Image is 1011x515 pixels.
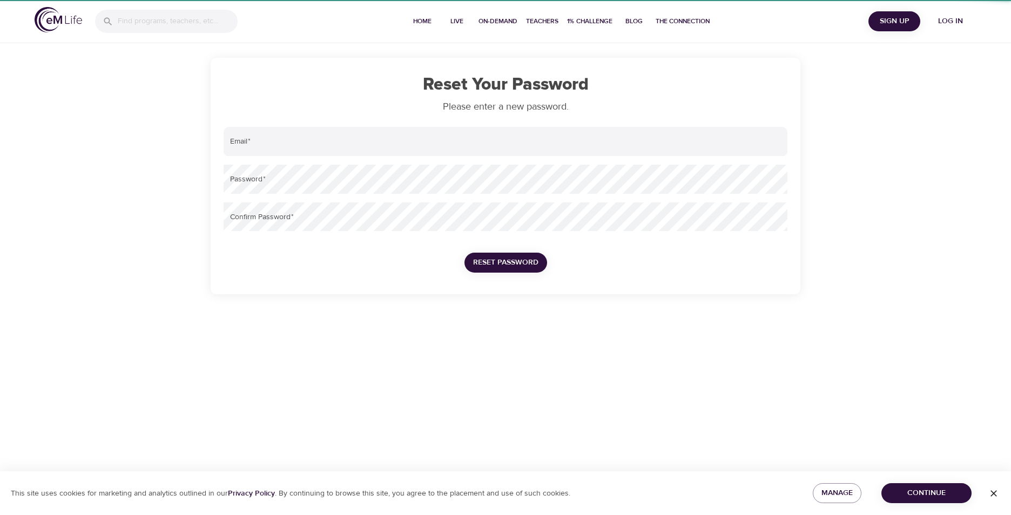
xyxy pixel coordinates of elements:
span: Continue [890,486,963,500]
p: Please enter a new password. [224,99,787,114]
span: On-Demand [478,16,517,27]
span: The Connection [656,16,710,27]
span: Reset Password [473,256,538,269]
span: Teachers [526,16,558,27]
button: Log in [925,11,976,31]
span: Sign Up [873,15,916,28]
a: Privacy Policy [228,489,275,498]
span: Home [409,16,435,27]
h1: Reset Your Password [224,75,787,95]
span: Blog [621,16,647,27]
span: 1% Challenge [567,16,612,27]
button: Manage [813,483,861,503]
img: logo [35,7,82,32]
input: Find programs, teachers, etc... [118,10,238,33]
button: Continue [881,483,972,503]
button: Reset Password [464,253,547,273]
span: Live [444,16,470,27]
span: Log in [929,15,972,28]
span: Manage [821,486,853,500]
button: Sign Up [868,11,920,31]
